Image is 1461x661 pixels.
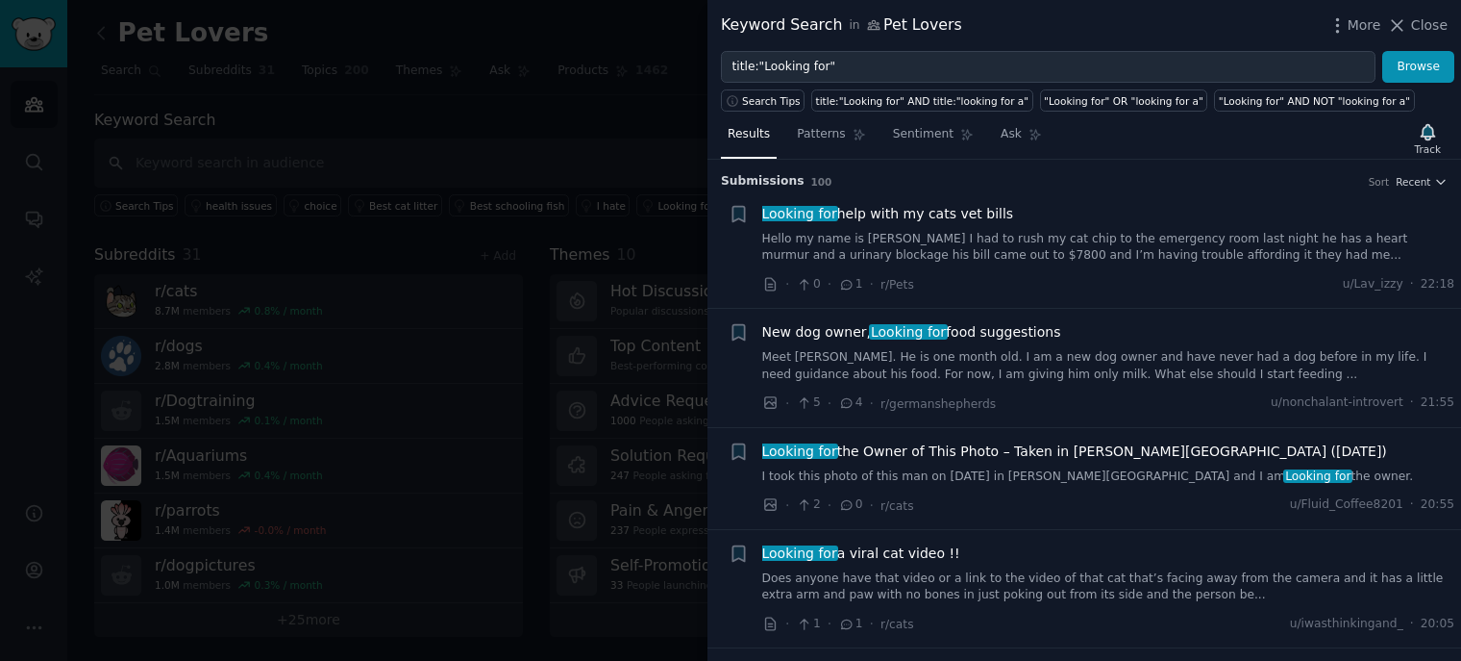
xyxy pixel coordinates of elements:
button: Recent [1396,175,1448,189]
span: u/nonchalant-introvert [1271,394,1403,412]
span: u/Lav_izzy [1343,276,1403,293]
span: 21:55 [1421,394,1454,412]
span: · [828,496,831,516]
a: New dog owner,Looking forfood suggestions [762,322,1061,343]
span: · [828,394,831,414]
span: Search Tips [742,94,801,108]
span: 0 [796,276,820,293]
div: "Looking for" OR "looking for a" [1044,94,1203,108]
span: · [828,614,831,634]
a: Ask [994,119,1049,159]
a: I took this photo of this man on [DATE] in [PERSON_NAME][GEOGRAPHIC_DATA] and I amLooking forthe ... [762,469,1455,486]
span: 20:55 [1421,496,1454,514]
span: Results [728,126,770,143]
a: title:"Looking for" AND title:"looking for a" [811,89,1032,112]
span: · [785,614,789,634]
span: · [785,274,789,294]
div: Sort [1369,175,1390,189]
span: 0 [838,496,862,514]
div: Keyword Search Pet Lovers [721,13,962,38]
span: 5 [796,394,820,412]
span: u/iwasthinkingand_ [1290,616,1403,633]
a: "Looking for" OR "looking for a" [1040,89,1208,112]
span: 100 [811,176,832,188]
button: Browse [1382,51,1454,84]
span: · [785,496,789,516]
span: Recent [1396,175,1430,189]
span: More [1348,15,1381,36]
span: Looking for [760,206,839,221]
a: Meet [PERSON_NAME]. He is one month old. I am a new dog owner and have never had a dog before in ... [762,349,1455,383]
span: 1 [796,616,820,633]
span: the Owner of This Photo – Taken in [PERSON_NAME][GEOGRAPHIC_DATA] ([DATE]) [762,442,1387,462]
span: · [1410,394,1414,412]
span: r/germanshepherds [880,397,996,411]
span: Sentiment [893,126,953,143]
button: Track [1408,118,1448,159]
div: "Looking for" AND NOT "looking for a" [1219,94,1410,108]
span: Close [1411,15,1448,36]
span: Submission s [721,173,805,191]
span: 20:05 [1421,616,1454,633]
a: Hello my name is [PERSON_NAME] I had to rush my cat chip to the emergency room last night he has ... [762,231,1455,265]
span: Looking for [869,324,948,340]
span: · [870,496,874,516]
div: Track [1415,142,1441,156]
span: · [1410,496,1414,514]
span: help with my cats vet bills [762,204,1014,224]
span: · [870,394,874,414]
input: Try a keyword related to your business [721,51,1375,84]
button: Search Tips [721,89,805,112]
span: u/Fluid_Coffee8201 [1290,496,1403,514]
a: Does anyone have that video or a link to the video of that cat that’s facing away from the camera... [762,571,1455,604]
span: · [1410,616,1414,633]
span: · [1410,276,1414,293]
a: Patterns [790,119,872,159]
div: title:"Looking for" AND title:"looking for a" [816,94,1028,108]
span: r/cats [880,618,914,631]
span: r/Pets [880,278,914,292]
span: · [785,394,789,414]
span: · [828,274,831,294]
span: in [849,17,859,35]
a: Sentiment [886,119,980,159]
span: 4 [838,394,862,412]
a: Results [721,119,777,159]
span: 2 [796,496,820,514]
span: Ask [1001,126,1022,143]
span: Looking for [1283,470,1352,483]
a: Looking fora viral cat video !! [762,544,960,564]
span: Looking for [760,444,839,459]
span: 1 [838,616,862,633]
span: r/cats [880,499,914,513]
button: More [1327,15,1381,36]
button: Close [1387,15,1448,36]
span: Looking for [760,546,839,561]
a: "Looking for" AND NOT "looking for a" [1214,89,1414,112]
a: Looking forhelp with my cats vet bills [762,204,1014,224]
span: Patterns [797,126,845,143]
span: · [870,614,874,634]
span: a viral cat video !! [762,544,960,564]
span: · [870,274,874,294]
span: 22:18 [1421,276,1454,293]
span: 1 [838,276,862,293]
a: Looking forthe Owner of This Photo – Taken in [PERSON_NAME][GEOGRAPHIC_DATA] ([DATE]) [762,442,1387,462]
span: New dog owner, food suggestions [762,322,1061,343]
